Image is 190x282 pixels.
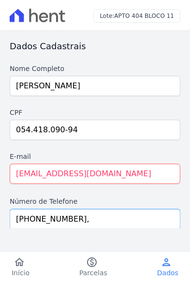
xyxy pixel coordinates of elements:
i: person [161,256,172,268]
label: Cpf [10,108,180,118]
label: Nome Completo [10,64,180,74]
span: Início [12,268,29,278]
label: E-mail [10,152,180,162]
label: Número de Telefone [10,197,77,205]
span: Dados [157,268,178,278]
a: personDados [146,256,190,278]
span: Parcelas [79,268,107,278]
h3: Lote: [100,12,174,20]
a: paidParcelas [68,256,119,278]
i: paid [86,256,98,268]
i: home [14,256,25,268]
span: APTO 404 BLOCO 11 [114,13,174,19]
h3: Dados Cadastrais [10,41,86,52]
